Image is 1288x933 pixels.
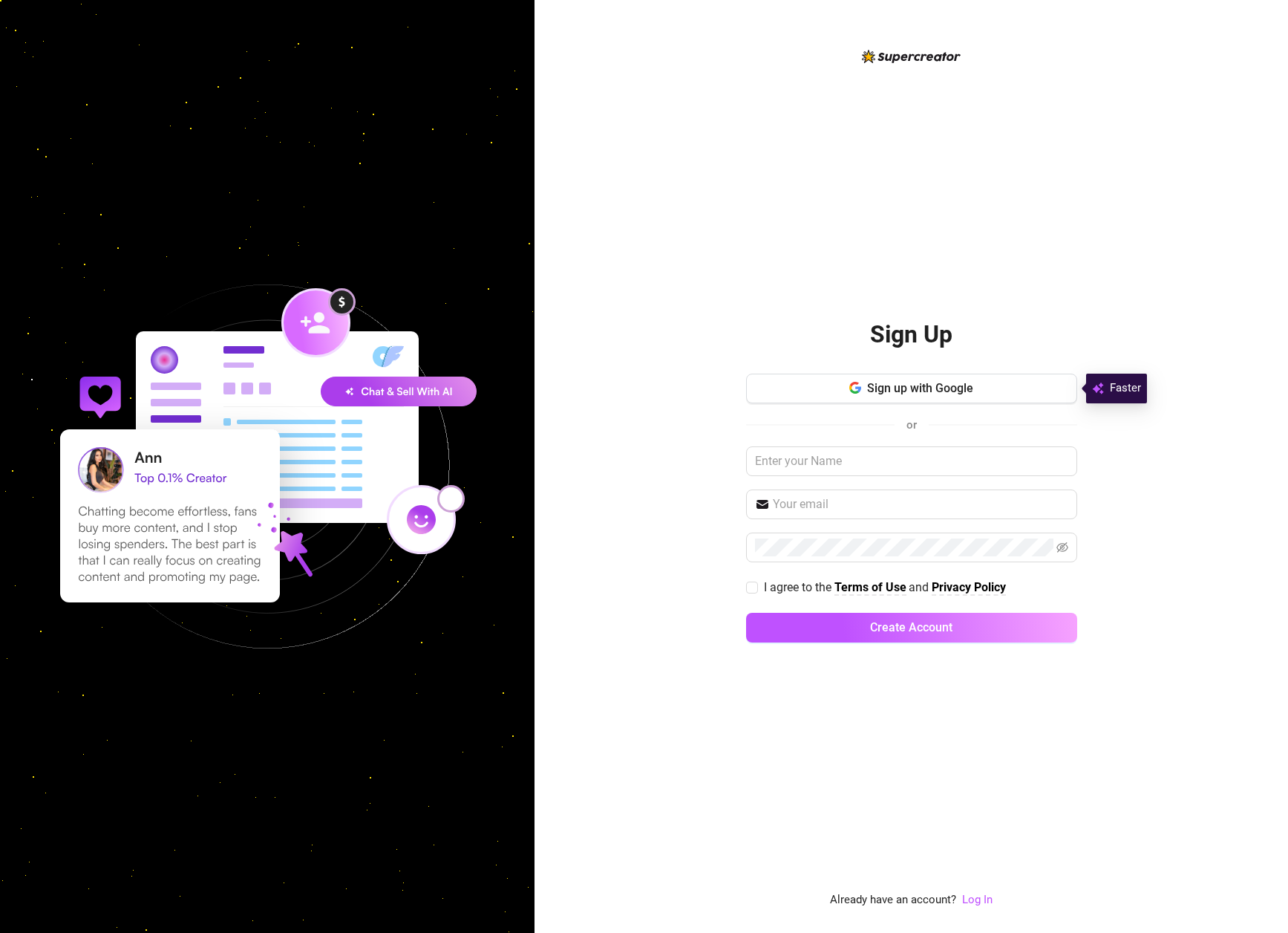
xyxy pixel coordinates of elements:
img: svg%3e [1092,380,1104,397]
span: or [906,418,917,432]
span: Sign up with Google [867,381,973,395]
a: Log In [962,893,993,906]
a: Log In [962,891,993,909]
input: Enter your Name [746,446,1077,476]
span: Already have an account? [830,891,956,909]
span: I agree to the [764,580,834,594]
strong: Terms of Use [834,580,906,594]
strong: Privacy Policy [932,580,1006,594]
input: Your email [773,495,1068,513]
a: Terms of Use [834,580,906,596]
button: Sign up with Google [746,374,1077,403]
span: eye-invisible [1056,542,1068,553]
span: Create Account [870,620,952,634]
button: Create Account [746,613,1077,643]
h2: Sign Up [870,319,952,350]
img: signup-background-D0MIrEPF.svg [10,209,524,724]
a: Privacy Policy [932,580,1006,596]
span: Faster [1110,380,1141,397]
img: logo-BBDzfeDw.svg [862,50,961,63]
span: and [909,580,932,594]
